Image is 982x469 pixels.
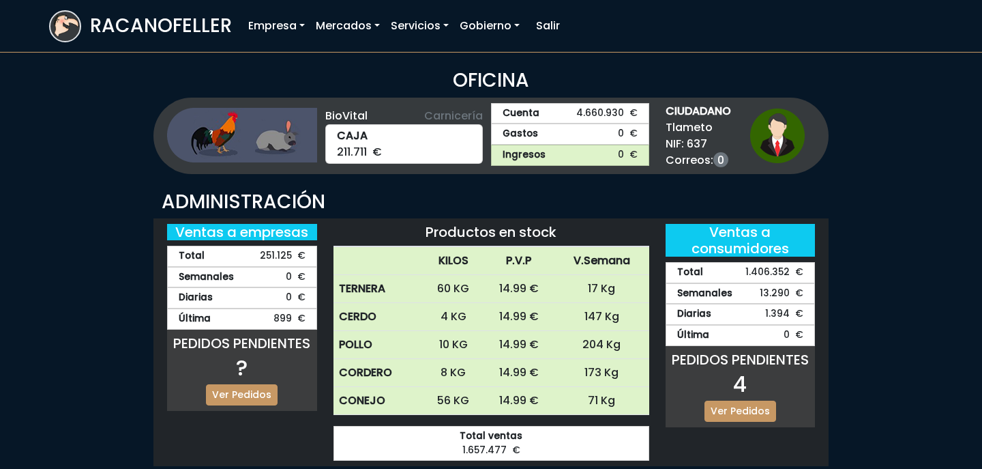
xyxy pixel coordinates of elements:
span: 4 [733,369,747,399]
div: 211.711 € [325,124,483,164]
td: 56 KG [423,387,483,415]
h3: ADMINISTRACIÓN [162,190,820,214]
h5: Ventas a empresas [167,224,317,240]
td: 147 Kg [554,303,649,331]
td: 14.99 € [483,303,554,331]
div: 251.125 € [167,246,317,267]
div: 1.406.352 € [666,262,816,283]
td: 204 Kg [554,331,649,359]
th: POLLO [333,331,423,359]
strong: Última [179,312,211,326]
span: Correos: [666,152,731,169]
strong: Gastos [503,127,538,141]
h5: Ventas a consumidores [666,224,816,257]
a: Servicios [385,12,454,40]
a: Ver Pedidos [704,401,776,422]
a: Empresa [243,12,310,40]
td: 60 KG [423,275,483,303]
td: 14.99 € [483,359,554,387]
strong: CIUDADANO [666,103,731,119]
h3: OFICINA [49,69,933,92]
th: TERNERA [333,275,423,303]
td: 4 KG [423,303,483,331]
th: P.V.P [483,247,554,275]
div: 0 € [167,287,317,309]
a: Salir [531,12,565,40]
strong: Total ventas [345,429,638,444]
th: CONEJO [333,387,423,415]
a: Ver Pedidos [206,384,278,406]
strong: Semanales [179,270,234,285]
div: 1.657.477 € [333,426,649,461]
strong: CAJA [337,128,472,144]
td: 8 KG [423,359,483,387]
a: RACANOFELLER [49,7,232,46]
div: 0 € [666,325,816,346]
strong: Última [677,328,709,343]
strong: Cuenta [503,106,539,121]
a: Gobierno [454,12,525,40]
a: Gastos0 € [491,124,649,145]
th: CORDERO [333,359,423,387]
h5: Productos en stock [333,224,649,240]
a: Cuenta4.660.930 € [491,103,649,124]
strong: Ingresos [503,148,546,162]
td: 14.99 € [483,275,554,303]
span: NIF: 637 [666,136,731,152]
span: Carnicería [424,108,483,124]
strong: Total [179,249,205,264]
div: 899 € [167,309,317,330]
td: 10 KG [423,331,483,359]
img: ganaderia.png [167,108,317,162]
td: 14.99 € [483,387,554,415]
img: logoracarojo.png [50,12,80,38]
span: Tlameto [666,119,731,136]
td: 17 Kg [554,275,649,303]
th: V.Semana [554,247,649,275]
span: ? [236,352,248,383]
div: 13.290 € [666,283,816,304]
strong: Total [677,266,703,280]
h5: PEDIDOS PENDIENTES [167,335,317,352]
h5: PEDIDOS PENDIENTES [666,352,816,368]
th: CERDO [333,303,423,331]
td: 173 Kg [554,359,649,387]
div: 0 € [167,267,317,288]
td: 71 Kg [554,387,649,415]
a: Ingresos0 € [491,145,649,166]
strong: Diarias [677,307,711,322]
a: 0 [713,152,728,167]
img: ciudadano1.png [750,109,805,163]
th: KILOS [423,247,483,275]
a: Mercados [310,12,385,40]
strong: Diarias [179,291,213,305]
td: 14.99 € [483,331,554,359]
div: BioVital [325,108,483,124]
strong: Semanales [677,287,732,301]
div: 1.394 € [666,304,816,325]
h3: RACANOFELLER [90,14,232,38]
